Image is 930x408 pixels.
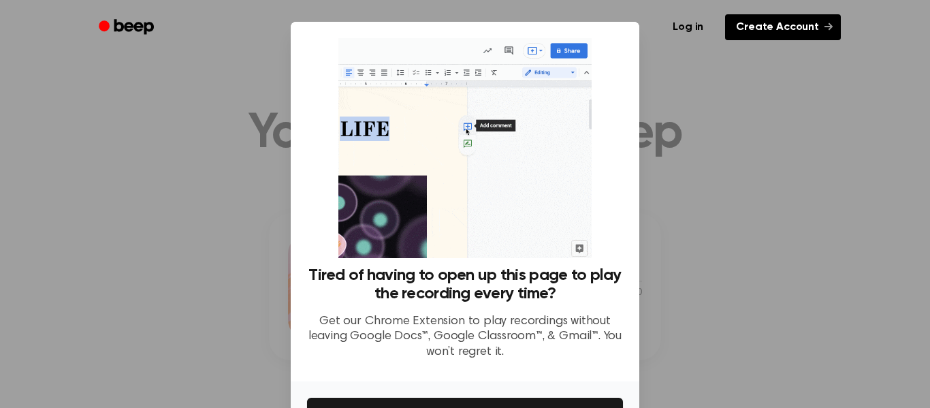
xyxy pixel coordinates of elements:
a: Beep [89,14,166,41]
a: Log in [659,12,717,43]
p: Get our Chrome Extension to play recordings without leaving Google Docs™, Google Classroom™, & Gm... [307,314,623,360]
h3: Tired of having to open up this page to play the recording every time? [307,266,623,303]
a: Create Account [725,14,841,40]
img: Beep extension in action [338,38,591,258]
